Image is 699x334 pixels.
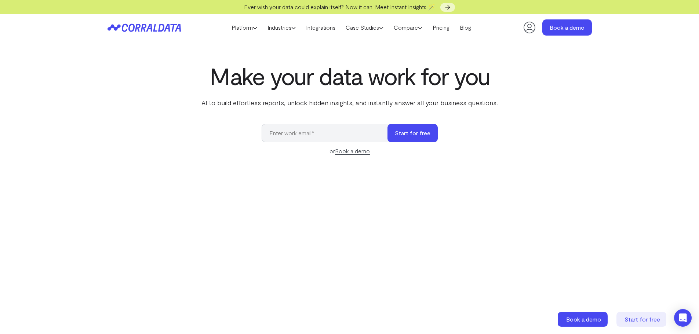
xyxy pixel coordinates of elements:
a: Industries [262,22,301,33]
a: Book a demo [335,147,370,155]
p: AI to build effortless reports, unlock hidden insights, and instantly answer all your business qu... [200,98,499,107]
a: Start for free [616,312,668,327]
button: Start for free [387,124,438,142]
a: Blog [455,22,476,33]
span: Book a demo [566,316,601,323]
span: Start for free [625,316,660,323]
a: Pricing [427,22,455,33]
a: Integrations [301,22,341,33]
input: Enter work email* [262,124,395,142]
a: Compare [389,22,427,33]
div: or [262,147,438,155]
h1: Make your data work for you [200,63,499,89]
a: Book a demo [542,19,592,36]
span: Ever wish your data could explain itself? Now it can. Meet Instant Insights 🪄 [244,3,435,10]
a: Platform [226,22,262,33]
a: Book a demo [558,312,609,327]
a: Case Studies [341,22,389,33]
div: Open Intercom Messenger [674,309,692,327]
